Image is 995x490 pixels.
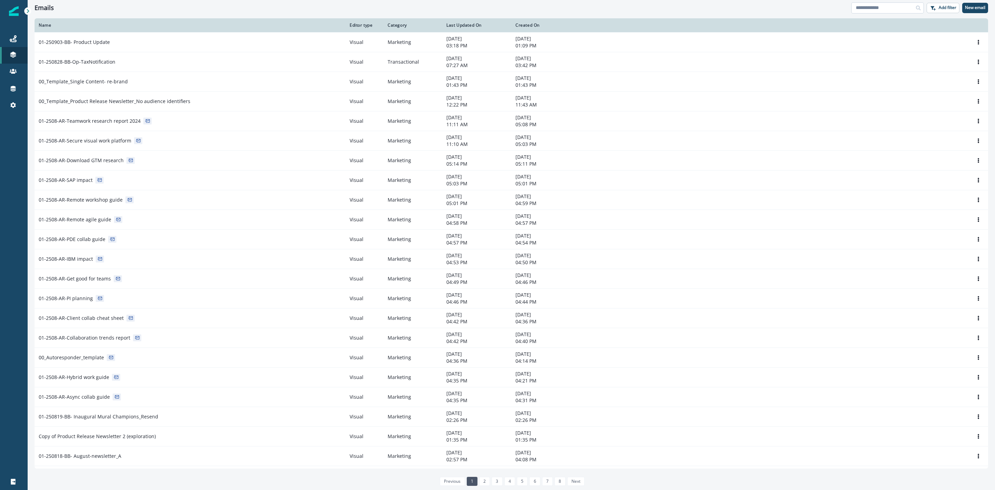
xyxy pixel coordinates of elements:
td: Visual [345,407,383,426]
td: Marketing [383,367,442,387]
p: 01-2508-AR-Async collab guide [39,394,110,400]
p: [DATE] [446,134,507,141]
p: [DATE] [446,449,507,456]
p: 01:09 PM [515,42,576,49]
p: 01-2508-AR-IBM impact [39,256,93,262]
p: 05:03 PM [446,180,507,187]
p: [DATE] [515,75,576,82]
p: [DATE] [446,75,507,82]
td: Visual [345,210,383,229]
a: 00_Template_Product Release Newsletter_No audience identifiersVisualMarketing[DATE]12:22 PM[DATE]... [35,91,988,111]
p: [DATE] [446,114,507,121]
td: Marketing [383,387,442,407]
a: 01-2508-AR-Collaboration trends reportVisualMarketing[DATE]04:42 PM[DATE]04:40 PMOptions [35,328,988,348]
p: 11:43 AM [515,101,576,108]
p: [DATE] [515,272,576,279]
a: Page 4 [504,477,515,486]
p: [DATE] [446,429,507,436]
p: 01-250818-BB- August-newsletter_A [39,453,121,460]
td: Visual [345,387,383,407]
td: Marketing [383,446,442,466]
p: [DATE] [446,35,507,42]
td: Marketing [383,210,442,229]
a: 00_Autoresponder_templateVisualMarketing[DATE]04:36 PM[DATE]04:14 PMOptions [35,348,988,367]
td: Visual [345,308,383,328]
p: 01-2508-AR-Collaboration trends report [39,334,130,341]
p: [DATE] [446,370,507,377]
div: Created On [515,22,576,28]
p: [DATE] [515,252,576,259]
button: Options [973,76,984,87]
a: 01-250819-BB- Inaugural Mural Champions_ResendVisualMarketing[DATE]02:26 PM[DATE]02:26 PMOptions [35,407,988,426]
a: 01-2508-AR-IBM impactVisualMarketing[DATE]04:53 PM[DATE]04:50 PMOptions [35,249,988,269]
p: 02:57 PM [446,456,507,463]
p: 04:50 PM [515,259,576,266]
p: [DATE] [515,331,576,338]
p: [DATE] [515,311,576,318]
p: 01-2508-AR-Remote workshop guide [39,196,123,203]
p: 04:40 PM [515,338,576,345]
p: 04:14 PM [515,358,576,364]
td: Visual [345,367,383,387]
td: Visual [345,446,383,466]
p: 04:58 PM [446,220,507,226]
td: Visual [345,131,383,150]
button: Options [973,214,984,225]
p: 02:26 PM [446,417,507,424]
a: 00_Template_Single Content- re-brandVisualMarketing[DATE]01:43 PM[DATE]01:43 PMOptions [35,72,988,91]
button: Options [973,333,984,343]
button: Options [973,392,984,402]
p: 07:27 AM [446,62,507,69]
img: Inflection [9,6,19,16]
td: Marketing [383,249,442,269]
p: [DATE] [515,134,576,141]
p: 11:11 AM [446,121,507,128]
p: [DATE] [446,311,507,318]
a: 01-2508-AR-Client collab cheat sheetVisualMarketing[DATE]04:42 PM[DATE]04:36 PMOptions [35,308,988,328]
p: [DATE] [515,213,576,220]
a: Page 3 [492,477,502,486]
td: Visual [345,72,383,91]
td: Visual [345,52,383,72]
p: 01-2508-AR-Teamwork research report 2024 [39,118,141,124]
td: Marketing [383,229,442,249]
p: [DATE] [446,213,507,220]
a: Page 6 [529,477,540,486]
td: Visual [345,426,383,446]
p: [DATE] [515,429,576,436]
a: 01-2508-AR-Get good for teamsVisualMarketing[DATE]04:49 PM[DATE]04:46 PMOptions [35,269,988,288]
td: Visual [345,150,383,170]
p: 05:01 PM [515,180,576,187]
p: 05:14 PM [446,160,507,167]
p: [DATE] [515,35,576,42]
a: Page 2 [479,477,490,486]
p: 04:57 PM [515,220,576,226]
p: [DATE] [515,351,576,358]
button: Options [973,274,984,284]
a: 01-2508-AR-Teamwork research report 2024VisualMarketing[DATE]11:11 AM[DATE]05:08 PMOptions [35,111,988,131]
a: Page 8 [555,477,565,486]
td: Visual [345,190,383,210]
p: 01-250828-BB-Op-TaxNotification [39,58,115,65]
p: 04:35 PM [446,377,507,384]
td: Visual [345,229,383,249]
p: 04:42 PM [446,318,507,325]
p: 12:22 PM [446,101,507,108]
td: Marketing [383,32,442,52]
p: [DATE] [446,94,507,101]
p: Add filter [939,5,956,10]
p: 01-2508-AR-Secure visual work platform [39,137,131,144]
p: 00_Template_Single Content- re-brand [39,78,128,85]
td: Marketing [383,328,442,348]
p: [DATE] [446,410,507,417]
div: Last Updated On [446,22,507,28]
button: Add filter [927,3,959,13]
p: New email [965,5,985,10]
p: [DATE] [515,114,576,121]
button: New email [962,3,988,13]
p: [DATE] [515,449,576,456]
button: Options [973,234,984,244]
a: 01-2508-AR-PI planningVisualMarketing[DATE]04:46 PM[DATE]04:44 PMOptions [35,288,988,308]
p: [DATE] [446,173,507,180]
a: Page 1 is your current page [467,477,477,486]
